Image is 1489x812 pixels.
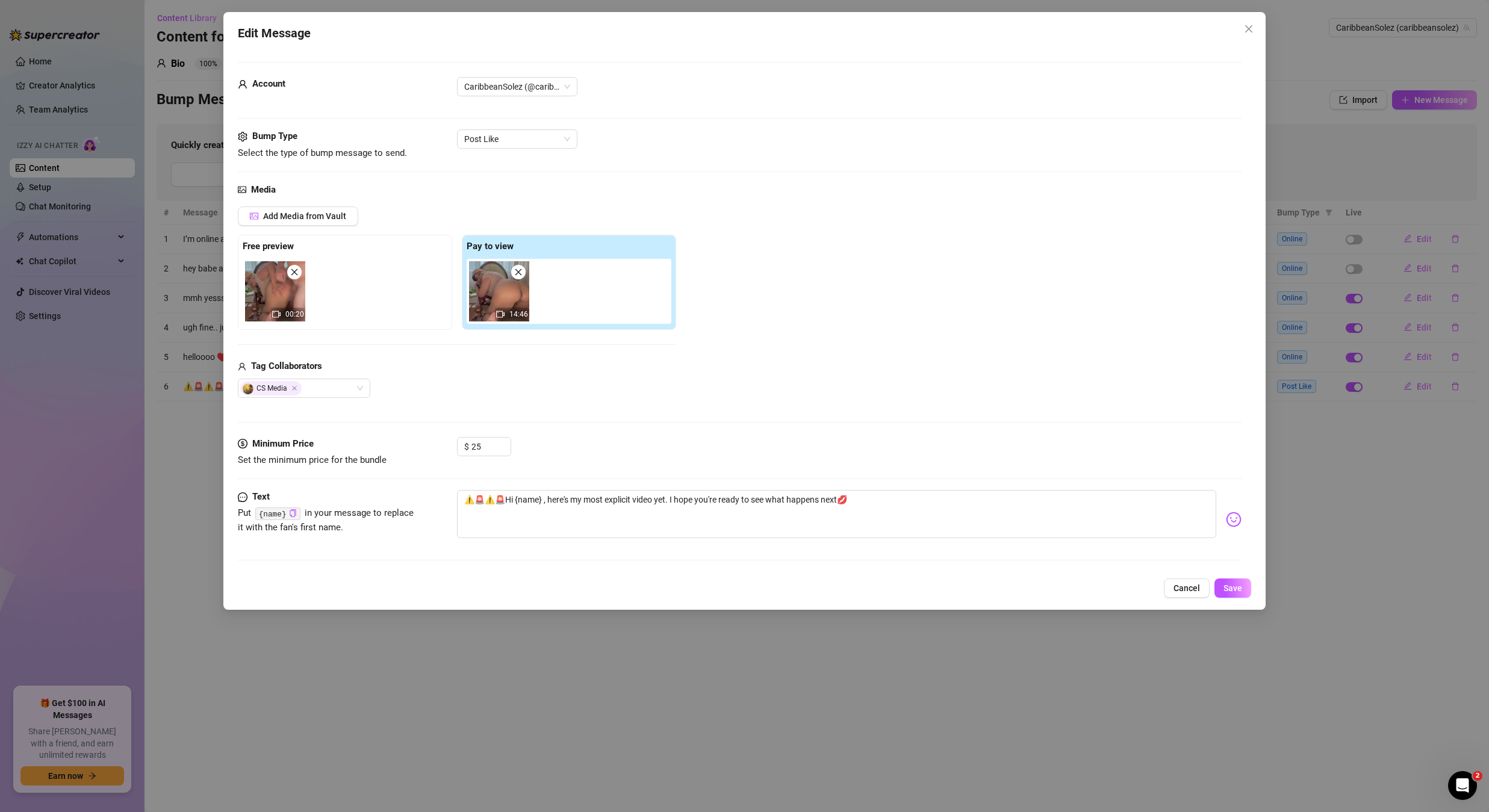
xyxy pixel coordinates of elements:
div: 00:20 [245,261,305,321]
span: picture [238,183,246,197]
span: Close [1239,24,1258,34]
span: copy [289,509,297,517]
button: Add Media from Vault [238,206,358,226]
span: user [238,359,246,374]
span: Set the minimum price for the bundle [238,454,387,465]
div: 14:46 [469,261,529,321]
button: Cancel [1164,578,1210,598]
span: Edit Message [238,24,311,43]
img: media [245,261,305,321]
span: setting [238,129,247,144]
span: CS Media [240,381,302,395]
strong: Free preview [243,241,294,252]
button: Save [1214,578,1251,598]
span: Post Like [464,130,570,148]
textarea: ⚠️🚨⚠️🚨Hi {name} , here's my most explicit video yet. I hope you're ready to see what happens next💋 [457,490,1216,538]
span: user [238,77,247,91]
strong: Text [252,491,270,502]
button: Close [1239,19,1258,39]
strong: Tag Collaborators [251,361,322,371]
span: Save [1223,583,1242,593]
span: close [1244,24,1254,34]
span: Add Media from Vault [263,211,346,221]
span: message [238,490,247,504]
span: 00:20 [285,310,304,318]
span: CaribbeanSolez (@caribbeansolez) [464,78,570,96]
span: Put in your message to replace it with the fan's first name. [238,507,414,533]
img: svg%3e [1226,512,1242,527]
strong: Bump Type [252,131,297,141]
span: close [290,268,299,276]
span: 14:46 [509,310,528,318]
strong: Minimum Price [252,438,314,449]
span: video-camera [496,310,505,318]
strong: Pay to view [467,241,514,252]
strong: Account [252,78,285,89]
span: dollar [238,437,247,451]
span: video-camera [272,310,281,318]
span: 2 [1473,771,1482,781]
img: media [469,261,529,321]
span: Select the type of bump message to send. [238,147,407,158]
iframe: Intercom live chat [1448,771,1477,800]
button: Click to Copy [289,509,297,518]
span: Close [291,385,297,391]
span: Cancel [1173,583,1200,593]
code: {name} [255,507,300,520]
span: picture [250,212,258,220]
img: avatar.jpg [243,383,253,394]
span: close [514,268,523,276]
strong: Media [251,184,276,195]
